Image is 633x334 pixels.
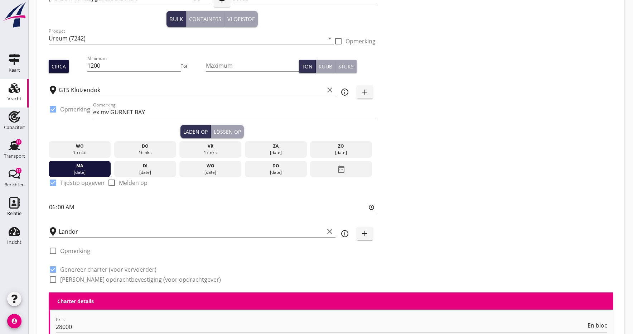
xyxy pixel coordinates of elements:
label: [PERSON_NAME] opdrachtbevestiging (voor opdrachtgever) [60,276,221,283]
i: add [361,229,369,238]
i: add [361,88,369,96]
button: Vloeistof [224,11,258,27]
div: Capaciteit [4,125,25,130]
input: Prijs [56,321,586,333]
div: do [246,163,305,169]
label: Opmerking [60,247,90,254]
button: Kuub [316,60,335,73]
div: Kuub [319,63,332,70]
label: Tijdstip opgeven [60,179,105,186]
button: Ton [299,60,316,73]
div: Inzicht [7,240,21,244]
div: di [116,163,174,169]
div: 17 okt. [181,149,240,156]
div: Berichten [4,182,25,187]
i: arrow_drop_down [325,34,334,43]
div: vr [181,143,240,149]
input: Opmerking [93,106,376,118]
div: [DATE] [246,149,305,156]
div: [DATE] [50,169,109,176]
div: Vloeistof [227,15,255,23]
div: Relatie [7,211,21,216]
div: Kaart [9,68,20,72]
div: [DATE] [116,169,174,176]
input: Product [49,33,324,44]
div: Stuks [338,63,354,70]
input: Losplaats [59,226,324,237]
button: Lossen op [211,125,244,138]
div: Transport [4,154,25,158]
img: logo-small.a267ee39.svg [1,2,27,28]
div: [DATE] [312,149,371,156]
button: Laden op [180,125,211,138]
div: wo [50,143,109,149]
button: Stuks [335,60,357,73]
div: wo [181,163,240,169]
div: 11 [16,139,21,145]
div: [DATE] [246,169,305,176]
label: Genereer charter (voor vervoerder) [60,266,156,273]
i: info_outline [340,229,349,238]
div: Bulk [169,15,183,23]
label: Opmerking [60,106,90,113]
i: clear [325,86,334,94]
span: En bloc [588,323,607,328]
div: zo [312,143,371,149]
div: 16 okt. [116,149,174,156]
div: do [116,143,174,149]
div: Circa [52,63,66,70]
div: Tot [181,63,206,70]
div: Vracht [8,96,21,101]
input: Laadplaats [59,84,324,96]
div: Lossen op [214,128,241,135]
i: clear [325,227,334,236]
i: date_range [337,163,346,176]
div: Ton [302,63,313,70]
div: Laden op [183,128,208,135]
div: za [246,143,305,149]
button: Containers [186,11,224,27]
input: Maximum [206,60,299,71]
label: Opmerking [346,38,376,45]
button: Bulk [166,11,186,27]
div: 11 [16,168,21,173]
i: info_outline [340,88,349,96]
div: 15 okt. [50,149,109,156]
div: [DATE] [181,169,240,176]
div: Containers [189,15,221,23]
div: ma [50,163,109,169]
button: Circa [49,60,69,73]
label: Melden op [119,179,148,186]
i: account_circle [7,314,21,328]
input: Minimum [87,60,180,71]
